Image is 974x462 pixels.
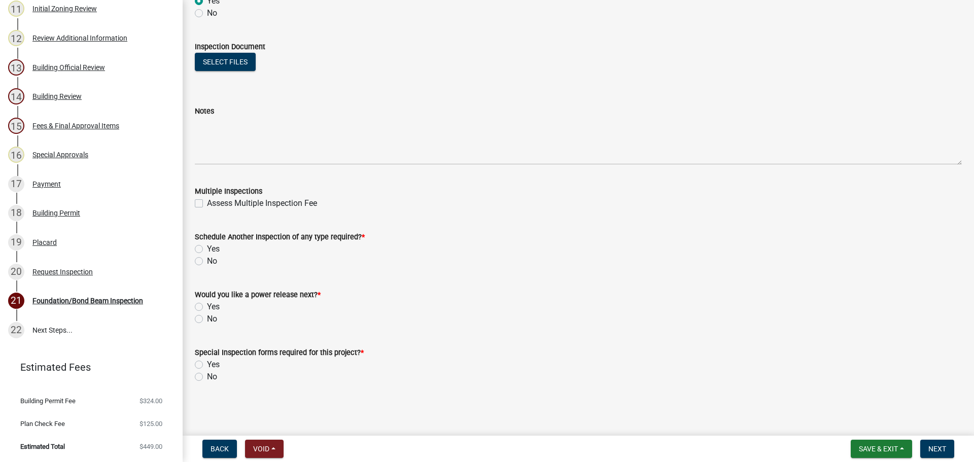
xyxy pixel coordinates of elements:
[8,176,24,192] div: 17
[207,255,217,267] label: No
[32,93,82,100] div: Building Review
[207,313,217,325] label: No
[195,349,364,357] label: Special Inspection forms required for this project?
[920,440,954,458] button: Next
[245,440,284,458] button: Void
[8,357,166,377] a: Estimated Fees
[8,88,24,104] div: 14
[8,59,24,76] div: 13
[32,181,61,188] div: Payment
[253,445,269,453] span: Void
[211,445,229,453] span: Back
[859,445,898,453] span: Save & Exit
[207,243,220,255] label: Yes
[207,197,317,209] label: Assess Multiple Inspection Fee
[140,420,162,427] span: $125.00
[32,34,127,42] div: Review Additional Information
[195,53,256,71] button: Select files
[32,122,119,129] div: Fees & Final Approval Items
[8,264,24,280] div: 20
[8,147,24,163] div: 16
[32,209,80,217] div: Building Permit
[207,359,220,371] label: Yes
[32,151,88,158] div: Special Approvals
[20,420,65,427] span: Plan Check Fee
[207,7,217,19] label: No
[928,445,946,453] span: Next
[8,322,24,338] div: 22
[195,188,262,195] label: Multiple Inspections
[140,443,162,450] span: $449.00
[32,5,97,12] div: Initial Zoning Review
[195,234,365,241] label: Schedule Another Inspection of any type required?
[20,443,65,450] span: Estimated Total
[20,398,76,404] span: Building Permit Fee
[8,293,24,309] div: 21
[32,268,93,275] div: Request Inspection
[8,205,24,221] div: 18
[195,292,321,299] label: Would you like a power release next?
[851,440,912,458] button: Save & Exit
[8,30,24,46] div: 12
[207,301,220,313] label: Yes
[32,239,57,246] div: Placard
[8,118,24,134] div: 15
[195,108,214,115] label: Notes
[8,1,24,17] div: 11
[140,398,162,404] span: $324.00
[32,297,143,304] div: Foundation/Bond Beam Inspection
[202,440,237,458] button: Back
[195,44,265,51] label: Inspection Document
[8,234,24,251] div: 19
[207,371,217,383] label: No
[32,64,105,71] div: Building Official Review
